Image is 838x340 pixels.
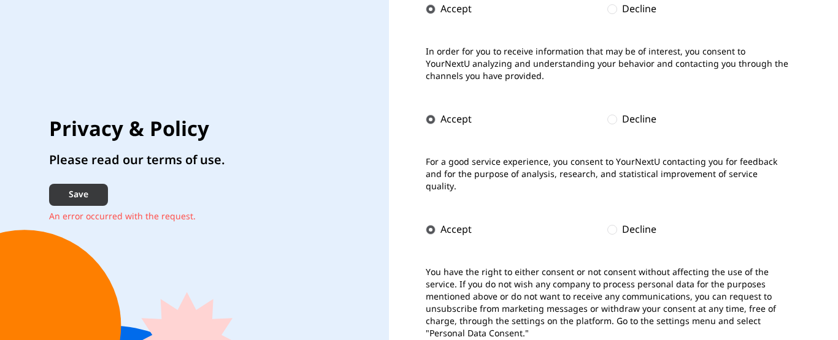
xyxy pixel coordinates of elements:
h3: Privacy & Policy [49,118,225,142]
div: Decline [622,112,656,127]
p: Please read our terms of use. [49,152,225,169]
div: Accept [440,112,472,127]
div: Accept [440,2,472,17]
div: Accept [440,222,472,237]
p: An error occurred with the request. [49,211,225,223]
p: For a good service experience, you consent to YourNextU contacting you for feedback and for the p... [426,156,789,193]
span: You have the right to either consent or not consent without affecting the use of the service. If ... [426,266,789,340]
div: Decline [622,222,656,237]
div: Decline [622,2,656,17]
p: In order for you to receive information that may be of interest, you consent to YourNextU analyzi... [426,46,789,83]
button: Save [49,184,108,206]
